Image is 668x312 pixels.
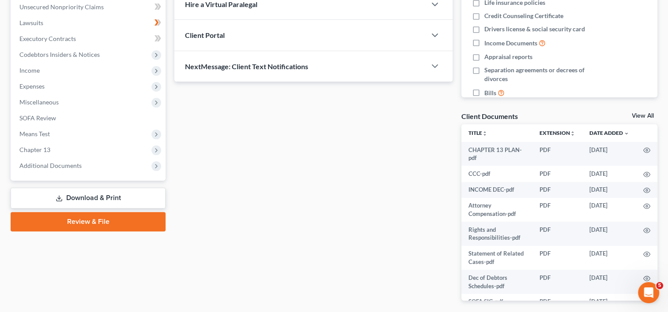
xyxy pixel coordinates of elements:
[482,131,487,136] i: unfold_more
[540,130,575,136] a: Extensionunfold_more
[19,162,82,169] span: Additional Documents
[582,198,636,222] td: [DATE]
[185,62,308,71] span: NextMessage: Client Text Notifications
[19,146,50,153] span: Chapter 13
[461,182,532,198] td: INCOME DEC-pdf
[532,270,582,294] td: PDF
[19,130,50,137] span: Means Test
[582,142,636,166] td: [DATE]
[19,19,43,26] span: Lawsuits
[624,131,629,136] i: expand_more
[532,294,582,310] td: PDF
[582,246,636,270] td: [DATE]
[19,114,56,122] span: SOFA Review
[461,294,532,310] td: SOFA SIG-pdf
[570,131,575,136] i: unfold_more
[461,111,518,121] div: Client Documents
[484,11,563,20] span: Credit Counseling Certificate
[582,182,636,198] td: [DATE]
[632,113,654,119] a: View All
[19,51,100,58] span: Codebtors Insiders & Notices
[12,15,166,31] a: Lawsuits
[532,182,582,198] td: PDF
[19,3,104,11] span: Unsecured Nonpriority Claims
[11,188,166,208] a: Download & Print
[11,212,166,231] a: Review & File
[461,198,532,222] td: Attorney Compensation-pdf
[19,82,45,90] span: Expenses
[532,142,582,166] td: PDF
[484,89,496,97] span: Bills
[461,222,532,246] td: Rights and Responsibilities-pdf
[461,142,532,166] td: CHAPTER 13 PLAN-pdf
[484,39,537,48] span: Income Documents
[532,198,582,222] td: PDF
[532,166,582,182] td: PDF
[638,282,659,303] iframe: Intercom live chat
[461,246,532,270] td: Statement of Related Cases-pdf
[12,110,166,126] a: SOFA Review
[532,222,582,246] td: PDF
[19,98,59,106] span: Miscellaneous
[468,130,487,136] a: Titleunfold_more
[582,166,636,182] td: [DATE]
[582,222,636,246] td: [DATE]
[532,246,582,270] td: PDF
[461,270,532,294] td: Dec of Debtors Schedules-pdf
[19,35,76,42] span: Executory Contracts
[484,52,532,61] span: Appraisal reports
[589,130,629,136] a: Date Added expand_more
[12,31,166,47] a: Executory Contracts
[582,294,636,310] td: [DATE]
[656,282,663,289] span: 5
[484,66,601,83] span: Separation agreements or decrees of divorces
[461,166,532,182] td: CCC-pdf
[484,25,585,33] span: Drivers license & social security card
[582,270,636,294] td: [DATE]
[185,31,225,39] span: Client Portal
[19,67,40,74] span: Income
